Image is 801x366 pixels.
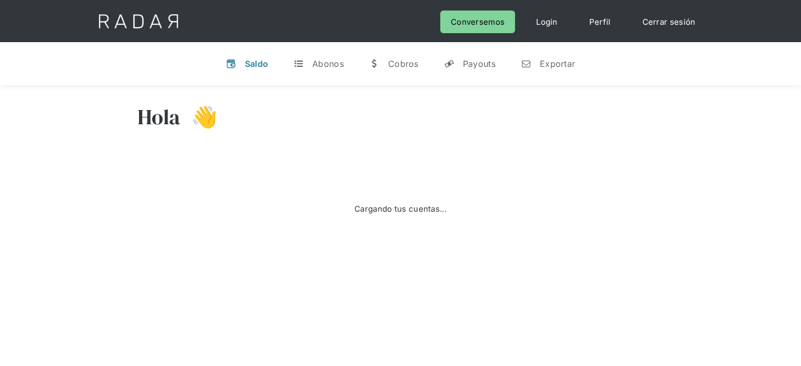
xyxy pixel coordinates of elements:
div: Cargando tus cuentas... [354,202,447,216]
div: t [293,58,304,69]
div: Abonos [312,58,344,69]
div: y [444,58,454,69]
div: Cobros [388,58,419,69]
div: n [521,58,531,69]
a: Login [526,11,568,33]
div: Exportar [540,58,575,69]
a: Cerrar sesión [632,11,706,33]
div: w [369,58,380,69]
div: Saldo [245,58,269,69]
div: Payouts [463,58,496,69]
a: Perfil [579,11,621,33]
h3: 👋 [181,104,217,130]
div: v [226,58,236,69]
a: Conversemos [440,11,515,33]
h3: Hola [137,104,181,130]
